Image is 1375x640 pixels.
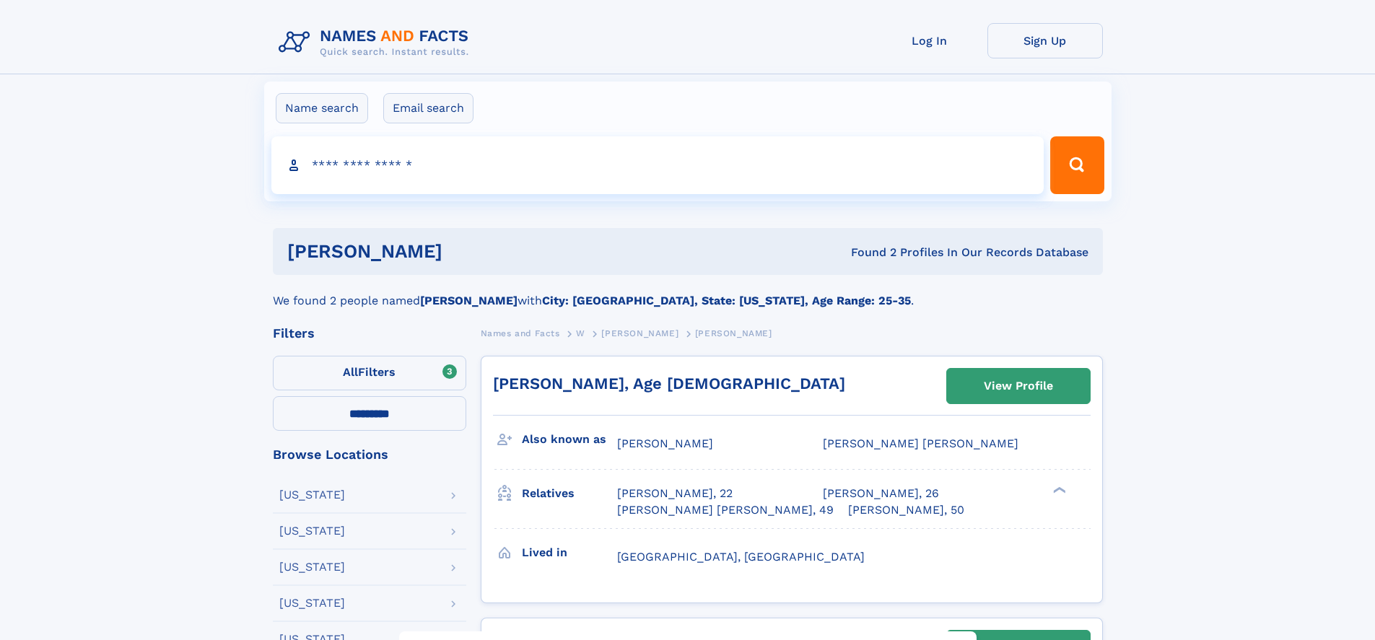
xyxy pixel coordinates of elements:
span: [PERSON_NAME] [PERSON_NAME] [823,437,1018,450]
div: [US_STATE] [279,597,345,609]
div: Filters [273,327,466,340]
a: [PERSON_NAME], 26 [823,486,939,501]
span: [PERSON_NAME] [695,328,772,338]
div: View Profile [984,369,1053,403]
span: W [576,328,585,338]
div: [US_STATE] [279,525,345,537]
a: [PERSON_NAME] [PERSON_NAME], 49 [617,502,834,518]
a: [PERSON_NAME], 22 [617,486,733,501]
a: View Profile [947,369,1090,403]
div: Browse Locations [273,448,466,461]
span: [PERSON_NAME] [617,437,713,450]
label: Filters [273,356,466,390]
span: [GEOGRAPHIC_DATA], [GEOGRAPHIC_DATA] [617,550,865,564]
div: [US_STATE] [279,489,345,501]
span: [PERSON_NAME] [601,328,678,338]
h3: Relatives [522,481,617,506]
b: [PERSON_NAME] [420,294,518,307]
a: W [576,324,585,342]
a: [PERSON_NAME] [601,324,678,342]
button: Search Button [1050,136,1104,194]
a: Log In [872,23,987,58]
label: Email search [383,93,473,123]
a: Names and Facts [481,324,560,342]
div: Found 2 Profiles In Our Records Database [647,245,1088,260]
h1: [PERSON_NAME] [287,242,647,260]
h3: Lived in [522,540,617,565]
div: We found 2 people named with . [273,275,1103,310]
a: [PERSON_NAME], 50 [848,502,964,518]
label: Name search [276,93,368,123]
div: [US_STATE] [279,561,345,573]
b: City: [GEOGRAPHIC_DATA], State: [US_STATE], Age Range: 25-35 [542,294,911,307]
div: ❯ [1049,486,1067,495]
input: search input [271,136,1044,194]
a: Sign Up [987,23,1103,58]
h3: Also known as [522,427,617,452]
img: Logo Names and Facts [273,23,481,62]
a: [PERSON_NAME], Age [DEMOGRAPHIC_DATA] [493,374,845,393]
span: All [343,365,358,379]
